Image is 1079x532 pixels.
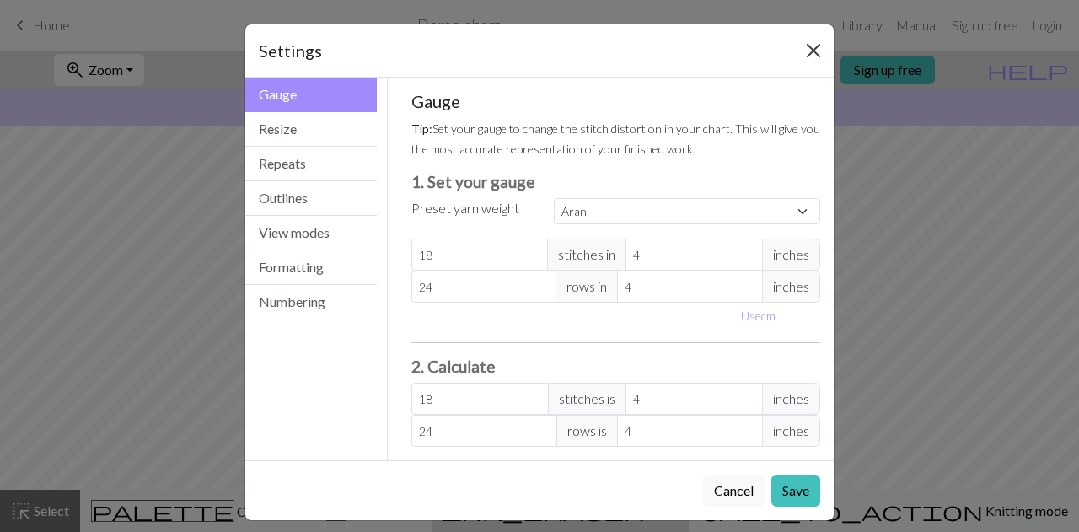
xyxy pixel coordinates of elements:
button: Repeats [245,147,377,181]
span: inches [762,415,820,447]
button: Close [800,37,827,64]
span: stitches in [547,239,626,271]
button: View modes [245,216,377,250]
button: Gauge [245,78,377,112]
h3: 1. Set your gauge [411,172,821,191]
label: Preset yarn weight [411,198,519,218]
span: stitches is [548,383,626,415]
h5: Gauge [411,91,821,111]
span: inches [762,383,820,415]
button: Save [771,475,820,507]
button: Formatting [245,250,377,285]
span: inches [762,239,820,271]
button: Outlines [245,181,377,216]
span: rows in [556,271,618,303]
button: Cancel [703,475,765,507]
button: Numbering [245,285,377,319]
small: Set your gauge to change the stitch distortion in your chart. This will give you the most accurat... [411,121,820,156]
button: Usecm [733,303,783,329]
h3: 2. Calculate [411,357,821,376]
strong: Tip: [411,121,432,136]
span: inches [762,271,820,303]
h5: Settings [259,38,322,63]
span: rows is [556,415,618,447]
button: Resize [245,112,377,147]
